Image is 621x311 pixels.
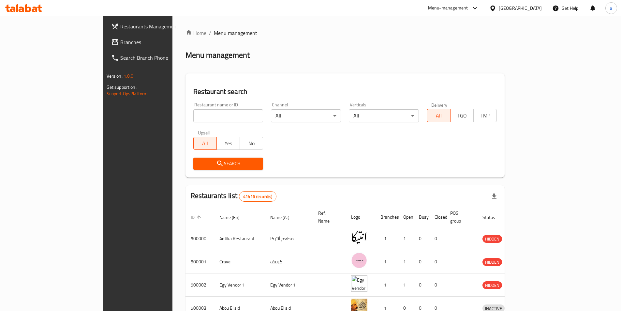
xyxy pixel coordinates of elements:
[243,139,260,148] span: No
[106,19,207,34] a: Restaurants Management
[429,273,445,297] td: 0
[270,213,298,221] span: Name (Ar)
[196,139,214,148] span: All
[214,29,257,37] span: Menu management
[198,130,210,135] label: Upsell
[124,72,134,80] span: 1.0.0
[265,273,313,297] td: Egy Vendor 1
[216,137,240,150] button: Yes
[219,139,237,148] span: Yes
[120,38,202,46] span: Branches
[610,5,612,12] span: a
[318,209,338,225] span: Ref. Name
[476,111,494,120] span: TMP
[431,102,448,107] label: Delivery
[214,273,265,297] td: Egy Vendor 1
[265,250,313,273] td: كرييف
[193,87,497,97] h2: Restaurant search
[450,209,469,225] span: POS group
[185,50,250,60] h2: Menu management
[209,29,211,37] li: /
[482,282,502,289] span: HIDDEN
[191,213,203,221] span: ID
[429,250,445,273] td: 0
[427,109,450,122] button: All
[349,109,419,122] div: All
[398,207,414,227] th: Open
[120,54,202,62] span: Search Branch Phone
[429,207,445,227] th: Closed
[191,191,277,202] h2: Restaurants list
[486,189,502,204] div: Export file
[375,227,398,250] td: 1
[107,72,123,80] span: Version:
[453,111,471,120] span: TGO
[106,34,207,50] a: Branches
[193,158,263,170] button: Search
[239,191,276,202] div: Total records count
[214,227,265,250] td: Antika Restaurant
[265,227,313,250] td: مطعم أنتيكا
[346,207,375,227] th: Logo
[351,252,367,269] img: Crave
[107,89,148,98] a: Support.OpsPlatform
[351,275,367,292] img: Egy Vendor 1
[398,273,414,297] td: 1
[375,207,398,227] th: Branches
[482,258,502,266] span: HIDDEN
[120,23,202,30] span: Restaurants Management
[414,250,429,273] td: 0
[414,227,429,250] td: 0
[193,109,263,122] input: Search for restaurant name or ID..
[271,109,341,122] div: All
[428,4,468,12] div: Menu-management
[429,227,445,250] td: 0
[414,273,429,297] td: 0
[450,109,474,122] button: TGO
[398,250,414,273] td: 1
[473,109,497,122] button: TMP
[185,29,505,37] nav: breadcrumb
[414,207,429,227] th: Busy
[193,137,217,150] button: All
[499,5,542,12] div: [GEOGRAPHIC_DATA]
[214,250,265,273] td: Crave
[398,227,414,250] td: 1
[375,273,398,297] td: 1
[107,83,137,91] span: Get support on:
[430,111,448,120] span: All
[240,137,263,150] button: No
[199,160,258,168] span: Search
[482,213,504,221] span: Status
[239,194,276,200] span: 41416 record(s)
[375,250,398,273] td: 1
[482,235,502,243] span: HIDDEN
[106,50,207,66] a: Search Branch Phone
[219,213,248,221] span: Name (En)
[351,229,367,245] img: Antika Restaurant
